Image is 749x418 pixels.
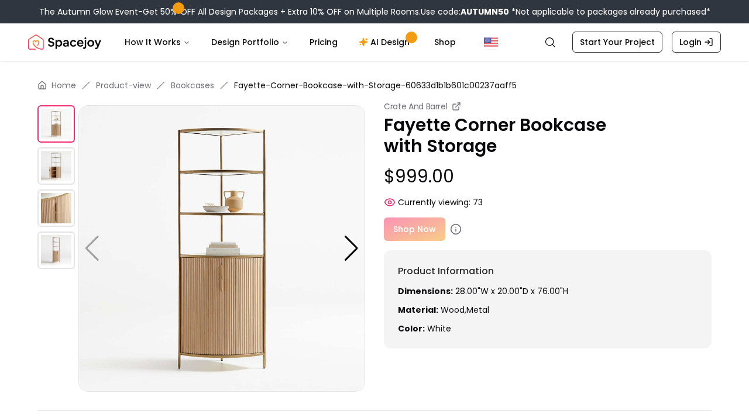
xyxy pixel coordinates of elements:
[398,323,425,334] strong: Color:
[349,30,422,54] a: AI Design
[37,189,75,227] img: https://storage.googleapis.com/spacejoy-main/assets/60633d1b1b601c00237aaff5/product_2_m9lofk4ihefc
[384,115,712,157] p: Fayette Corner Bookcase with Storage
[461,6,509,18] b: AUTUMN50
[28,23,721,61] nav: Global
[398,264,698,278] h6: Product Information
[484,35,498,49] img: United States
[78,105,365,392] img: https://storage.googleapis.com/spacejoy-main/assets/60633d1b1b601c00237aaff5/product_0_icl5ehnn989
[572,32,662,53] a: Start Your Project
[171,80,214,91] a: Bookcases
[300,30,347,54] a: Pricing
[441,304,489,316] span: wood,metal
[28,30,101,54] img: Spacejoy Logo
[398,285,698,297] p: 28.00"W x 20.00"D x 76.00"H
[115,30,465,54] nav: Main
[37,105,75,143] img: https://storage.googleapis.com/spacejoy-main/assets/60633d1b1b601c00237aaff5/product_0_icl5ehnn989
[202,30,298,54] button: Design Portfolio
[421,6,509,18] span: Use code:
[37,147,75,185] img: https://storage.googleapis.com/spacejoy-main/assets/60633d1b1b601c00237aaff5/product_1_c8mhb3gjheg
[398,285,453,297] strong: Dimensions:
[427,323,451,334] span: white
[234,80,517,91] span: Fayette-Corner-Bookcase-with-Storage-60633d1b1b601c00237aaff5
[384,166,712,187] p: $999.00
[115,30,200,54] button: How It Works
[96,80,151,91] a: Product-view
[28,30,101,54] a: Spacejoy
[37,232,75,269] img: https://storage.googleapis.com/spacejoy-main/assets/60633d1b1b601c00237aaff5/product_3_6652f74m37kk
[398,304,438,316] strong: Material:
[51,80,76,91] a: Home
[39,6,710,18] div: The Autumn Glow Event-Get 50% OFF All Design Packages + Extra 10% OFF on Multiple Rooms.
[37,80,712,91] nav: breadcrumb
[425,30,465,54] a: Shop
[398,196,470,208] span: Currently viewing:
[473,196,483,208] span: 73
[672,32,721,53] a: Login
[384,101,447,112] small: Crate And Barrel
[509,6,710,18] span: *Not applicable to packages already purchased*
